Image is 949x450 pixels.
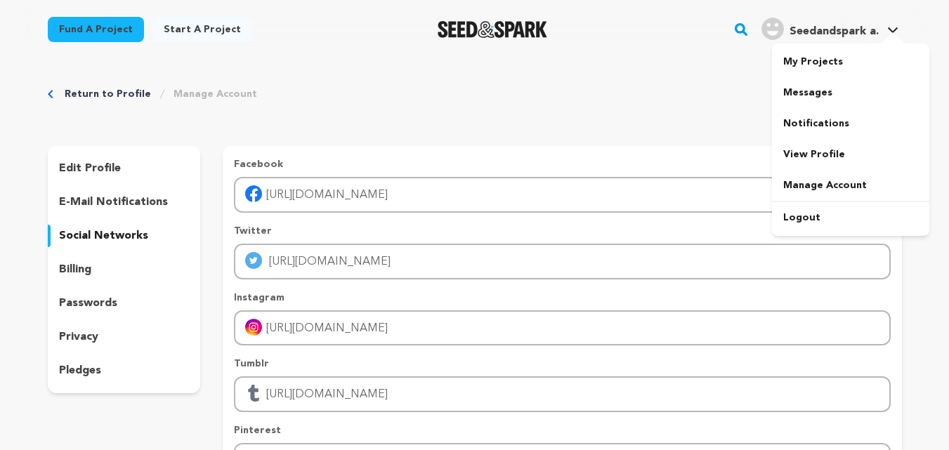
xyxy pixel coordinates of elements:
[245,385,262,402] img: tumblr.svg
[772,139,929,170] a: View Profile
[438,21,548,38] img: Seed&Spark Logo Dark Mode
[772,108,929,139] a: Notifications
[759,15,901,44] span: Seedandspark a.'s Profile
[761,18,784,40] img: user.png
[152,17,252,42] a: Start a project
[65,87,151,101] a: Return to Profile
[772,77,929,108] a: Messages
[234,291,890,305] p: Instagram
[48,258,201,281] button: billing
[59,160,121,177] p: edit profile
[48,191,201,213] button: e-mail notifications
[59,227,148,244] p: social networks
[59,329,98,345] p: privacy
[48,225,201,247] button: social networks
[234,244,890,279] input: Enter twitter profile link
[48,292,201,315] button: passwords
[48,157,201,180] button: edit profile
[234,357,890,371] p: Tumblr
[59,295,117,312] p: passwords
[234,177,890,213] input: Enter facebook profile link
[234,224,890,238] p: Twitter
[234,310,890,346] input: Enter instagram handle link
[174,87,257,101] a: Manage Account
[48,326,201,348] button: privacy
[438,21,548,38] a: Seed&Spark Homepage
[772,170,929,201] a: Manage Account
[234,157,890,171] p: Facebook
[772,46,929,77] a: My Projects
[48,87,902,101] div: Breadcrumb
[234,423,890,437] p: Pinterest
[245,185,262,202] img: facebook-mobile.svg
[772,202,929,233] a: Logout
[761,18,879,40] div: Seedandspark a.'s Profile
[59,261,91,278] p: billing
[245,319,262,336] img: instagram-mobile.svg
[759,15,901,40] a: Seedandspark a.'s Profile
[234,376,890,412] input: Enter tubmlr profile link
[59,194,168,211] p: e-mail notifications
[245,252,262,269] img: twitter-mobile.svg
[48,359,201,382] button: pledges
[790,26,879,37] span: Seedandspark a.
[48,17,144,42] a: Fund a project
[59,362,101,379] p: pledges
